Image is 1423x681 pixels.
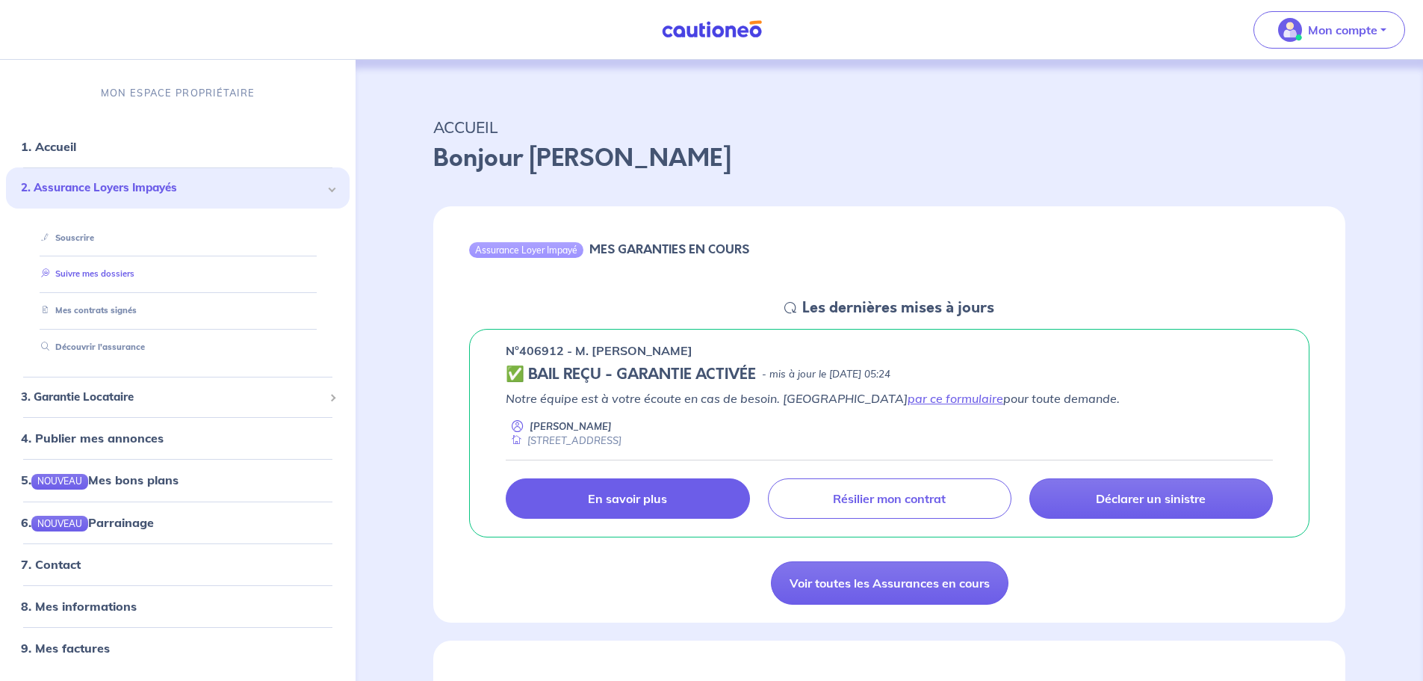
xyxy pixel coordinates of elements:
[506,434,621,448] div: [STREET_ADDRESS]
[6,132,350,161] div: 1. Accueil
[656,20,768,39] img: Cautioneo
[24,335,332,360] div: Découvrir l'assurance
[21,389,323,406] span: 3. Garantie Locataire
[589,242,749,256] h6: MES GARANTIES EN COURS
[833,491,946,506] p: Résilier mon contrat
[762,367,890,382] p: - mis à jour le [DATE] 05:24
[6,423,350,453] div: 4. Publier mes annonces
[6,591,350,621] div: 8. Mes informations
[506,478,749,519] a: En savoir plus
[21,139,76,154] a: 1. Accueil
[6,167,350,209] div: 2. Assurance Loyers Impayés
[506,366,756,383] h5: ✅ BAIL REÇU - GARANTIE ACTIVÉE
[21,515,154,530] a: 6.NOUVEAUParrainage
[1029,478,1273,519] a: Déclarer un sinistre
[24,226,332,250] div: Souscrire
[21,641,110,656] a: 9. Mes factures
[802,299,994,317] h5: Les dernières mises à jours
[433,114,1345,141] p: ACCUEIL
[21,599,137,614] a: 8. Mes informations
[21,472,179,487] a: 5.NOUVEAUMes bons plans
[771,561,1008,605] a: Voir toutes les Assurances en cours
[101,86,255,100] p: MON ESPACE PROPRIÉTAIRE
[21,431,164,446] a: 4. Publier mes annonces
[1308,21,1377,39] p: Mon compte
[6,508,350,537] div: 6.NOUVEAUParrainage
[35,232,94,243] a: Souscrire
[35,342,145,352] a: Découvrir l'assurance
[1253,11,1405,49] button: illu_account_valid_menu.svgMon compte
[506,366,1273,383] div: state: CONTRACT-VALIDATED, Context: ,MAYBE-CERTIFICATE,,LESSOR-DOCUMENTS,IS-ODEALIM
[588,491,667,506] p: En savoir plus
[6,549,350,579] div: 7. Contact
[506,389,1273,407] p: Notre équipe est à votre écoute en cas de besoin. [GEOGRAPHIC_DATA] pour toute demande.
[24,262,332,287] div: Suivre mes dossiers
[1278,18,1302,42] img: illu_account_valid_menu.svg
[469,242,583,257] div: Assurance Loyer Impayé
[530,419,612,434] p: [PERSON_NAME]
[24,298,332,323] div: Mes contrats signés
[6,633,350,663] div: 9. Mes factures
[21,557,81,572] a: 7. Contact
[35,269,134,280] a: Suivre mes dossiers
[6,465,350,495] div: 5.NOUVEAUMes bons plans
[908,391,1003,406] a: par ce formulaire
[35,305,137,315] a: Mes contrats signés
[433,141,1345,176] p: Bonjour [PERSON_NAME]
[1096,491,1206,506] p: Déclarer un sinistre
[21,179,323,197] span: 2. Assurance Loyers Impayés
[6,383,350,412] div: 3. Garantie Locataire
[506,342,692,360] p: n°406912 - M. [PERSON_NAME]
[768,478,1011,519] a: Résilier mon contrat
